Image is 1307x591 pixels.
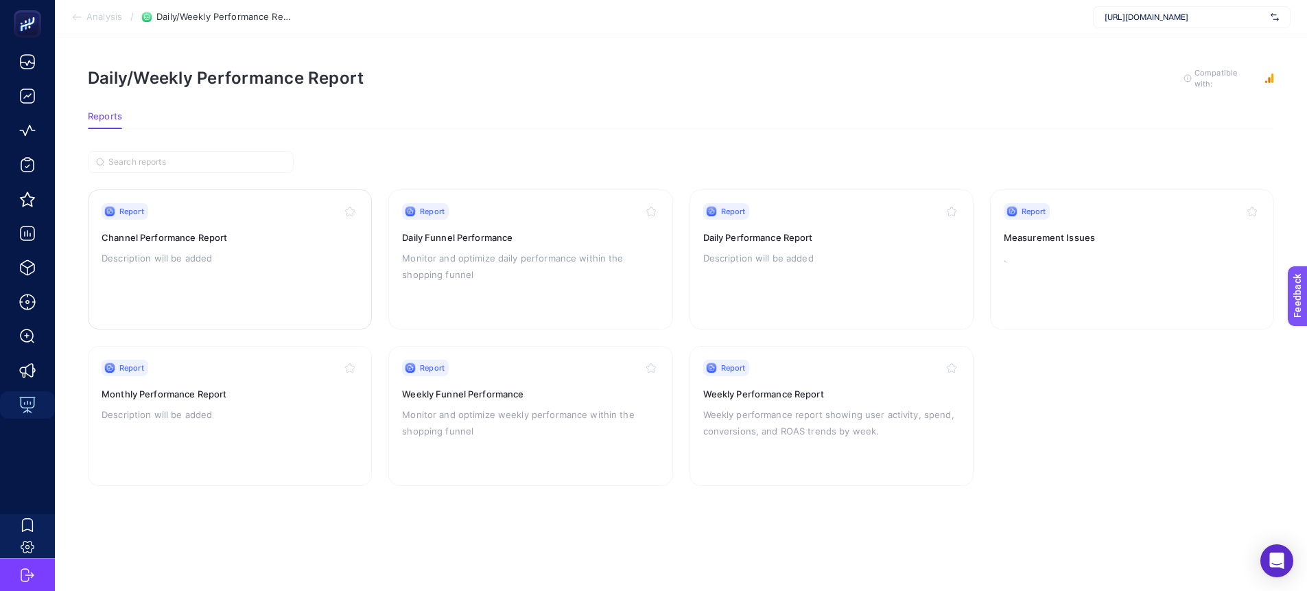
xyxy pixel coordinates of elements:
span: Daily/Weekly Performance Report [156,12,294,23]
h3: Daily Performance Report [703,231,960,244]
a: ReportChannel Performance ReportDescription will be added [88,189,372,329]
h1: Daily/Weekly Performance Report [88,68,364,88]
span: [URL][DOMAIN_NAME] [1105,12,1265,23]
img: svg%3e [1271,10,1279,24]
span: Report [721,362,746,373]
h3: Monthly Performance Report [102,387,358,401]
span: Report [119,206,144,217]
a: ReportDaily Performance ReportDescription will be added [690,189,974,329]
p: Description will be added [703,250,960,266]
div: Open Intercom Messenger [1260,544,1293,577]
span: Report [420,206,445,217]
a: ReportMeasurement Issues. [990,189,1274,329]
span: Compatible with: [1194,67,1256,89]
p: Weekly performance report showing user activity, spend, conversions, and ROAS trends by week. [703,406,960,439]
span: Feedback [8,4,52,15]
span: Report [1022,206,1046,217]
h3: Daily Funnel Performance [402,231,659,244]
a: ReportDaily Funnel PerformanceMonitor and optimize daily performance within the shopping funnel [388,189,672,329]
a: ReportWeekly Funnel PerformanceMonitor and optimize weekly performance within the shopping funnel [388,346,672,486]
p: Monitor and optimize daily performance within the shopping funnel [402,250,659,283]
p: Monitor and optimize weekly performance within the shopping funnel [402,406,659,439]
span: Reports [88,111,122,122]
span: Report [119,362,144,373]
p: Description will be added [102,406,358,423]
a: ReportWeekly Performance ReportWeekly performance report showing user activity, spend, conversion... [690,346,974,486]
h3: Channel Performance Report [102,231,358,244]
h3: Weekly Funnel Performance [402,387,659,401]
span: / [130,11,134,22]
input: Search [108,157,285,167]
p: . [1004,250,1260,266]
a: ReportMonthly Performance ReportDescription will be added [88,346,372,486]
p: Description will be added [102,250,358,266]
h3: Measurement Issues [1004,231,1260,244]
span: Report [721,206,746,217]
span: Analysis [86,12,122,23]
h3: Weekly Performance Report [703,387,960,401]
span: Report [420,362,445,373]
button: Reports [88,111,122,129]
